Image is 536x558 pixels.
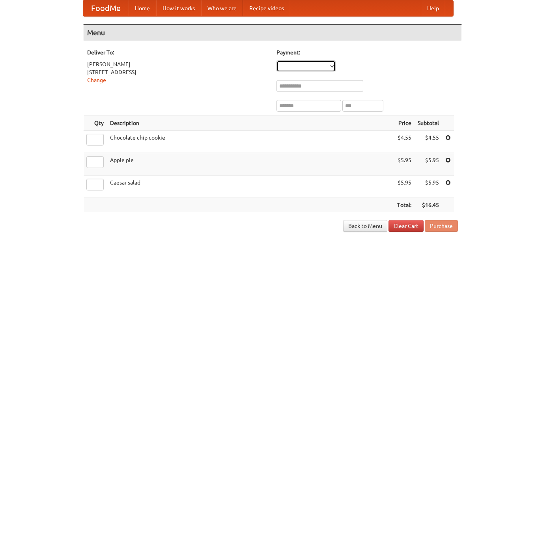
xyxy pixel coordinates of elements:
td: $4.55 [394,131,415,153]
td: $5.95 [415,175,442,198]
a: Back to Menu [343,220,387,232]
th: Qty [83,116,107,131]
th: Price [394,116,415,131]
a: Who we are [201,0,243,16]
a: Help [421,0,445,16]
a: How it works [156,0,201,16]
td: $4.55 [415,131,442,153]
td: $5.95 [394,153,415,175]
a: Recipe videos [243,0,290,16]
th: Total: [394,198,415,213]
a: Home [129,0,156,16]
th: Subtotal [415,116,442,131]
h5: Deliver To: [87,49,269,56]
a: FoodMe [83,0,129,16]
h5: Payment: [276,49,458,56]
a: Clear Cart [388,220,424,232]
div: [PERSON_NAME] [87,60,269,68]
td: Caesar salad [107,175,394,198]
th: $16.45 [415,198,442,213]
td: Apple pie [107,153,394,175]
td: $5.95 [394,175,415,198]
h4: Menu [83,25,462,41]
td: $5.95 [415,153,442,175]
td: Chocolate chip cookie [107,131,394,153]
th: Description [107,116,394,131]
button: Purchase [425,220,458,232]
div: [STREET_ADDRESS] [87,68,269,76]
a: Change [87,77,106,83]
